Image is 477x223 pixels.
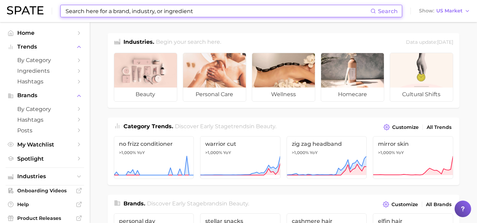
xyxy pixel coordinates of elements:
[17,201,72,207] span: Help
[378,141,448,147] span: mirror skin
[175,123,276,130] span: Discover Early Stage trends in .
[17,106,72,112] span: by Category
[119,141,189,147] span: no frizz conditioner
[321,88,384,101] span: homecare
[6,185,84,196] a: Onboarding Videos
[223,150,231,155] span: YoY
[6,55,84,65] a: by Category
[287,136,367,179] a: zig zag headband>1,000% YoY
[147,200,249,207] span: Discover Early Stage brands in .
[390,88,453,101] span: cultural shifts
[424,200,453,209] a: All Brands
[381,200,419,209] button: Customize
[65,5,370,17] input: Search here for a brand, industry, or ingredient
[417,7,472,16] button: ShowUS Market
[200,136,280,179] a: warrior cut>1,000% YoY
[6,139,84,150] a: My Watchlist
[6,28,84,38] a: Home
[6,125,84,136] a: Posts
[310,150,318,155] span: YoY
[6,114,84,125] a: Hashtags
[205,141,275,147] span: warrior cut
[229,200,248,207] span: beauty
[123,200,145,207] span: Brands .
[378,8,398,14] span: Search
[390,53,453,102] a: cultural shifts
[6,153,84,164] a: Spotlight
[6,76,84,87] a: Hashtags
[114,53,177,102] a: beauty
[17,215,72,221] span: Product Releases
[17,30,72,36] span: Home
[17,141,72,148] span: My Watchlist
[6,199,84,210] a: Help
[373,136,453,179] a: mirror skin>1,000% YoY
[137,150,145,155] span: YoY
[17,92,72,99] span: Brands
[17,187,72,194] span: Onboarding Videos
[17,68,72,74] span: Ingredients
[292,150,309,155] span: >1,000%
[17,173,72,180] span: Industries
[321,53,384,102] a: homecare
[114,88,177,101] span: beauty
[378,150,395,155] span: >1,000%
[392,124,419,130] span: Customize
[17,78,72,85] span: Hashtags
[425,123,453,132] a: All Trends
[6,104,84,114] a: by Category
[17,44,72,50] span: Trends
[382,122,420,132] button: Customize
[156,38,221,47] h2: Begin your search here.
[114,136,194,179] a: no frizz conditioner>1,000% YoY
[17,57,72,63] span: by Category
[183,53,246,102] a: personal care
[17,127,72,134] span: Posts
[6,90,84,101] button: Brands
[419,9,434,13] span: Show
[391,202,418,207] span: Customize
[6,65,84,76] a: Ingredients
[6,171,84,182] button: Industries
[123,38,154,47] h1: Industries.
[17,116,72,123] span: Hashtags
[406,38,453,47] div: Data update: [DATE]
[205,150,222,155] span: >1,000%
[183,88,246,101] span: personal care
[256,123,275,130] span: beauty
[292,141,362,147] span: zig zag headband
[123,123,173,130] span: Category Trends .
[426,202,451,207] span: All Brands
[396,150,404,155] span: YoY
[6,42,84,52] button: Trends
[252,88,315,101] span: wellness
[436,9,463,13] span: US Market
[119,150,136,155] span: >1,000%
[17,155,72,162] span: Spotlight
[427,124,451,130] span: All Trends
[252,53,315,102] a: wellness
[7,6,43,14] img: SPATE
